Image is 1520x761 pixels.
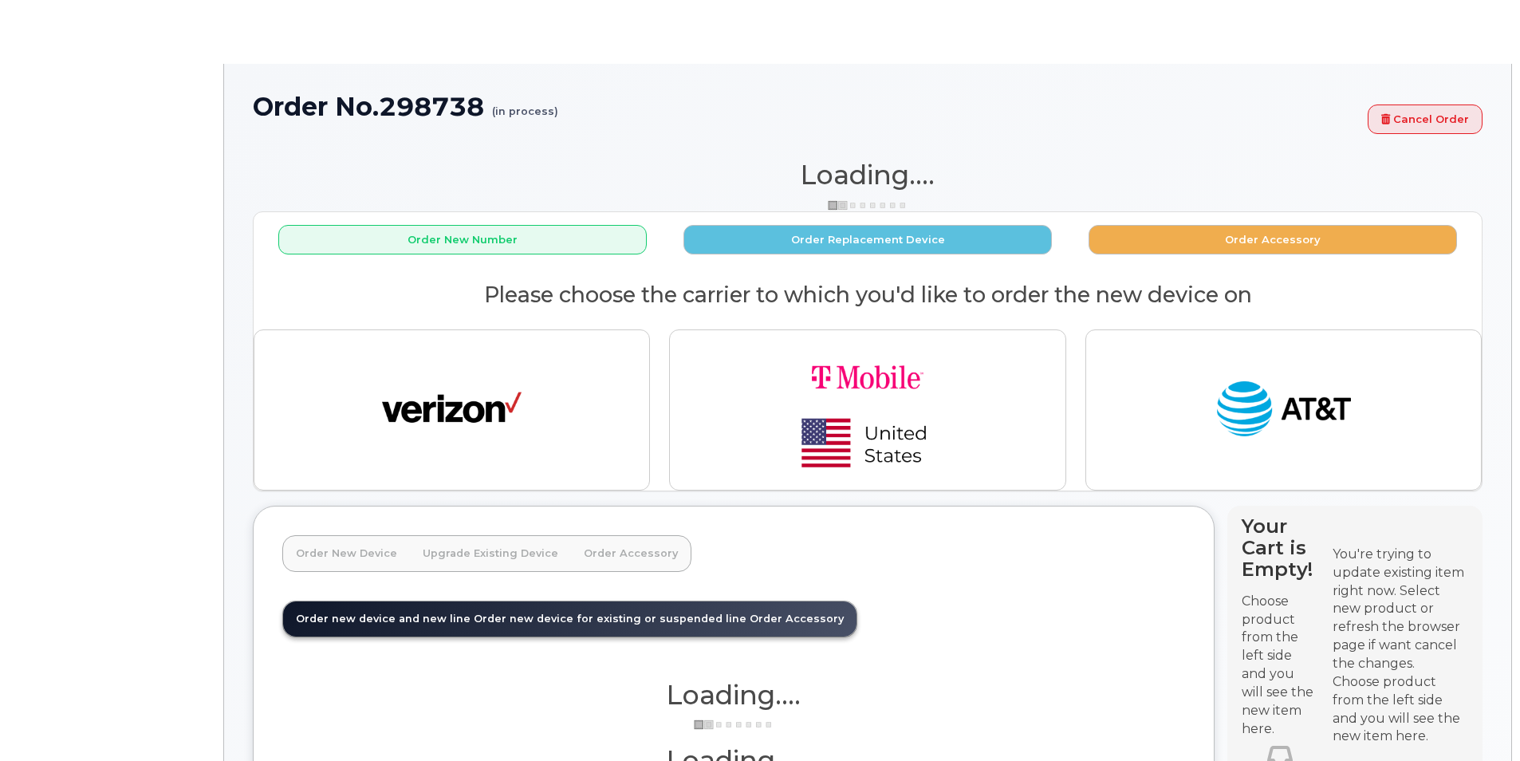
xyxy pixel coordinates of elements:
[756,343,979,477] img: t-mobile-78392d334a420d5b7f0e63d4fa81f6287a21d394dc80d677554bb55bbab1186f.png
[253,93,1360,120] h1: Order No.298738
[254,283,1482,307] h2: Please choose the carrier to which you'd like to order the new device on
[828,199,908,211] img: ajax-loader-3a6953c30dc77f0bf724df975f13086db4f4c1262e45940f03d1251963f1bf2e.gif
[1333,673,1468,746] div: Choose product from the left side and you will see the new item here.
[1242,515,1318,580] h4: Your Cart is Empty!
[282,680,1185,709] h1: Loading....
[296,613,471,625] span: Order new device and new line
[750,613,844,625] span: Order Accessory
[1368,104,1483,134] a: Cancel Order
[694,719,774,731] img: ajax-loader-3a6953c30dc77f0bf724df975f13086db4f4c1262e45940f03d1251963f1bf2e.gif
[1242,593,1318,739] p: Choose product from the left side and you will see the new item here.
[492,93,558,117] small: (in process)
[474,613,746,625] span: Order new device for existing or suspended line
[571,536,691,571] a: Order Accessory
[1214,374,1353,446] img: at_t-fb3d24644a45acc70fc72cc47ce214d34099dfd970ee3ae2334e4251f9d920fd.png
[253,160,1483,189] h1: Loading....
[683,225,1052,254] button: Order Replacement Device
[1333,546,1468,673] div: You're trying to update existing item right now. Select new product or refresh the browser page i...
[283,536,410,571] a: Order New Device
[410,536,571,571] a: Upgrade Existing Device
[382,374,522,446] img: verizon-ab2890fd1dd4a6c9cf5f392cd2db4626a3dae38ee8226e09bcb5c993c4c79f81.png
[1089,225,1457,254] button: Order Accessory
[278,225,647,254] button: Order New Number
